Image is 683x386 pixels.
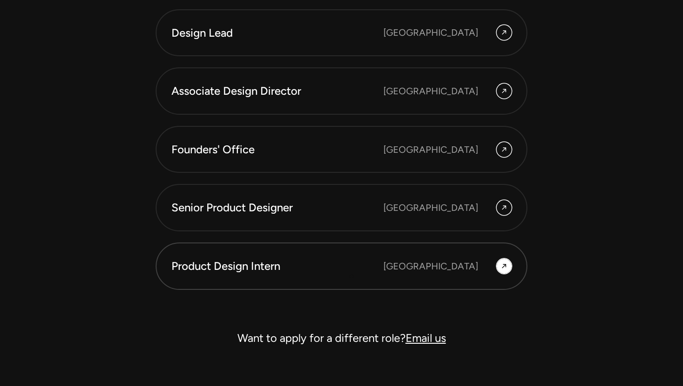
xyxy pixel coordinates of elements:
[156,126,527,173] a: Founders' Office [GEOGRAPHIC_DATA]
[171,142,383,157] div: Founders' Office
[406,331,446,345] a: Email us
[156,327,527,349] div: Want to apply for a different role?
[383,84,478,98] div: [GEOGRAPHIC_DATA]
[383,201,478,215] div: [GEOGRAPHIC_DATA]
[171,258,383,274] div: Product Design Intern
[171,83,383,99] div: Associate Design Director
[156,184,527,231] a: Senior Product Designer [GEOGRAPHIC_DATA]
[383,259,478,273] div: [GEOGRAPHIC_DATA]
[156,242,527,290] a: Product Design Intern [GEOGRAPHIC_DATA]
[171,200,383,216] div: Senior Product Designer
[156,67,527,115] a: Associate Design Director [GEOGRAPHIC_DATA]
[383,143,478,157] div: [GEOGRAPHIC_DATA]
